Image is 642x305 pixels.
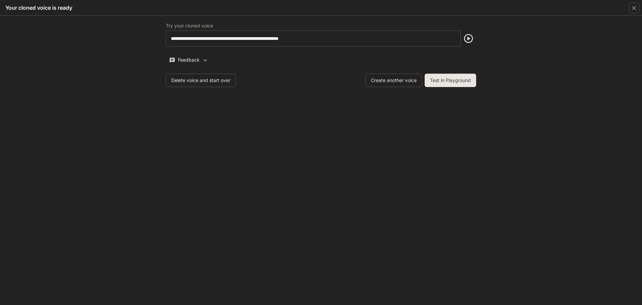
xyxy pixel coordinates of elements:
[5,4,72,11] h5: Your cloned voice is ready
[166,23,213,28] p: Try your cloned voice
[166,55,211,66] button: Feedback
[166,74,236,87] button: Delete voice and start over
[365,74,422,87] button: Create another voice
[425,74,476,87] button: Test in Playground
